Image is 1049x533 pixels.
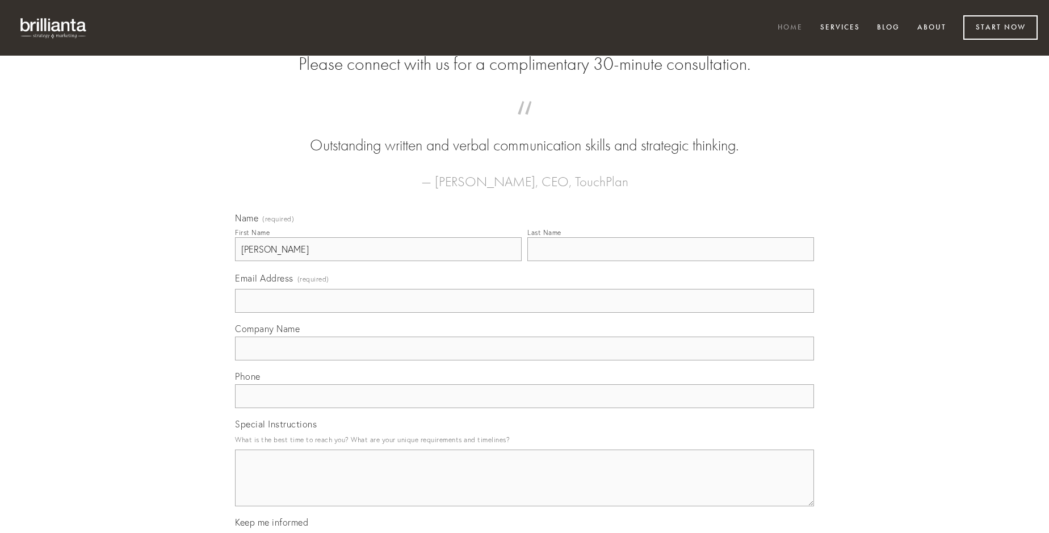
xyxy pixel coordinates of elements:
img: brillianta - research, strategy, marketing [11,11,96,44]
figcaption: — [PERSON_NAME], CEO, TouchPlan [253,157,796,193]
span: “ [253,112,796,135]
a: About [910,19,954,37]
span: Company Name [235,323,300,334]
a: Start Now [963,15,1038,40]
span: Special Instructions [235,418,317,430]
p: What is the best time to reach you? What are your unique requirements and timelines? [235,432,814,447]
a: Services [813,19,867,37]
h2: Please connect with us for a complimentary 30-minute consultation. [235,53,814,75]
span: Name [235,212,258,224]
span: Email Address [235,272,293,284]
div: Last Name [527,228,561,237]
a: Home [770,19,810,37]
blockquote: Outstanding written and verbal communication skills and strategic thinking. [253,112,796,157]
div: First Name [235,228,270,237]
span: Phone [235,371,261,382]
span: (required) [262,216,294,223]
a: Blog [870,19,907,37]
span: Keep me informed [235,517,308,528]
span: (required) [297,271,329,287]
